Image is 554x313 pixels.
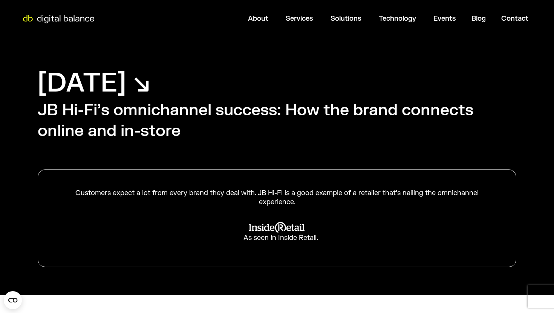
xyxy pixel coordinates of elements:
a: Events [433,14,456,23]
h1: [DATE] ↘︎ [38,66,150,100]
div: Menu Toggle [99,11,534,26]
a: Blog [471,14,486,23]
a: Technology [379,14,416,23]
div: As seen in Inside Retail. [236,234,318,242]
a: As seen in Inside Retail. [57,216,497,248]
a: Contact [501,14,528,23]
nav: Menu [99,11,534,26]
img: Digital Balance logo [19,15,98,23]
a: About [248,14,268,23]
div: Customers expect a lot from every brand they deal with. JB Hi-Fi is a good example of a retailer ... [57,189,497,206]
h2: JB Hi-Fi’s omnichannel success: How the brand connects online and in-store [38,100,516,141]
button: Open CMP widget [4,291,22,309]
a: Services [286,14,313,23]
a: Solutions [331,14,361,23]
